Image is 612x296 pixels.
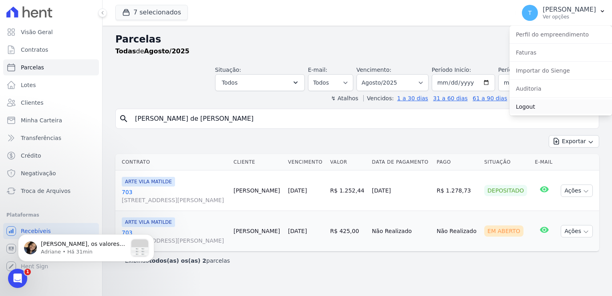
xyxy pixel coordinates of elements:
a: Minha Carteira [3,112,99,128]
iframe: Intercom notifications mensagem [6,218,166,274]
th: Data de Pagamento [369,154,434,170]
span: ARTE VILA MATILDE [122,177,175,187]
span: Troca de Arquivos [21,187,70,195]
a: Troca de Arquivos [3,183,99,199]
p: [PERSON_NAME] [543,6,596,14]
td: [PERSON_NAME] [230,170,285,211]
span: Negativação [21,169,56,177]
a: Parcelas [3,59,99,75]
strong: Todas [115,47,136,55]
span: 1 [24,269,31,275]
strong: Agosto/2025 [144,47,189,55]
label: Situação: [215,67,241,73]
a: 1 a 30 dias [397,95,428,101]
a: 31 a 60 dias [433,95,467,101]
a: Visão Geral [3,24,99,40]
td: Não Realizado [433,211,481,251]
span: Transferências [21,134,61,142]
div: Plataformas [6,210,96,220]
label: E-mail: [308,67,328,73]
span: [STREET_ADDRESS][PERSON_NAME] [122,196,227,204]
button: Todos [215,74,305,91]
th: Vencimento [285,154,327,170]
a: Faturas [509,45,612,60]
label: Período Inicío: [432,67,471,73]
a: Crédito [3,148,99,164]
a: Transferências [3,130,99,146]
div: Em Aberto [484,225,523,237]
span: Lotes [21,81,36,89]
th: Cliente [230,154,285,170]
input: Buscar por nome do lote ou do cliente [130,111,596,127]
div: Depositado [484,185,527,196]
th: Pago [433,154,481,170]
label: Vencidos: [363,95,394,101]
td: Não Realizado [369,211,434,251]
label: ↯ Atalhos [331,95,358,101]
a: Recebíveis [3,223,99,239]
span: Clientes [21,99,43,107]
span: T [528,10,532,16]
a: [DATE] [288,228,307,234]
a: [DATE] [288,187,307,194]
span: [STREET_ADDRESS][PERSON_NAME] [122,237,227,245]
span: Contratos [21,46,48,54]
button: Exportar [549,135,599,148]
button: Ações [561,184,593,197]
a: Clientes [3,95,99,111]
a: Conta Hent [3,241,99,257]
a: Perfil do empreendimento [509,27,612,42]
label: Vencimento: [356,67,391,73]
a: 61 a 90 dias [473,95,507,101]
a: 703[STREET_ADDRESS][PERSON_NAME] [122,229,227,245]
p: de [115,47,189,56]
span: Parcelas [21,63,44,71]
button: Ações [561,225,593,237]
a: Importar do Sienge [509,63,612,78]
td: R$ 1.278,73 [433,170,481,211]
p: Ver opções [543,14,596,20]
i: search [119,114,129,124]
iframe: Intercom live chat [8,269,27,288]
button: 7 selecionados [115,5,188,20]
td: R$ 425,00 [327,211,368,251]
th: Contrato [115,154,230,170]
th: Situação [481,154,531,170]
a: Auditoria [509,81,612,96]
span: Crédito [21,152,41,160]
th: Valor [327,154,368,170]
a: Negativação [3,165,99,181]
b: todos(as) os(as) 2 [149,257,206,264]
a: Logout [509,99,612,114]
th: E-mail [532,154,557,170]
p: Exibindo parcelas [125,257,230,265]
td: R$ 1.252,44 [327,170,368,211]
a: 703[STREET_ADDRESS][PERSON_NAME] [122,188,227,204]
h2: Parcelas [115,32,599,47]
span: Todos [222,78,238,87]
a: Contratos [3,42,99,58]
td: [DATE] [369,170,434,211]
span: ARTE VILA MATILDE [122,217,175,227]
span: Visão Geral [21,28,53,36]
a: Lotes [3,77,99,93]
button: T [PERSON_NAME] Ver opções [515,2,612,24]
span: Minha Carteira [21,116,62,124]
label: Período Fim: [498,66,562,74]
td: [PERSON_NAME] [230,211,285,251]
